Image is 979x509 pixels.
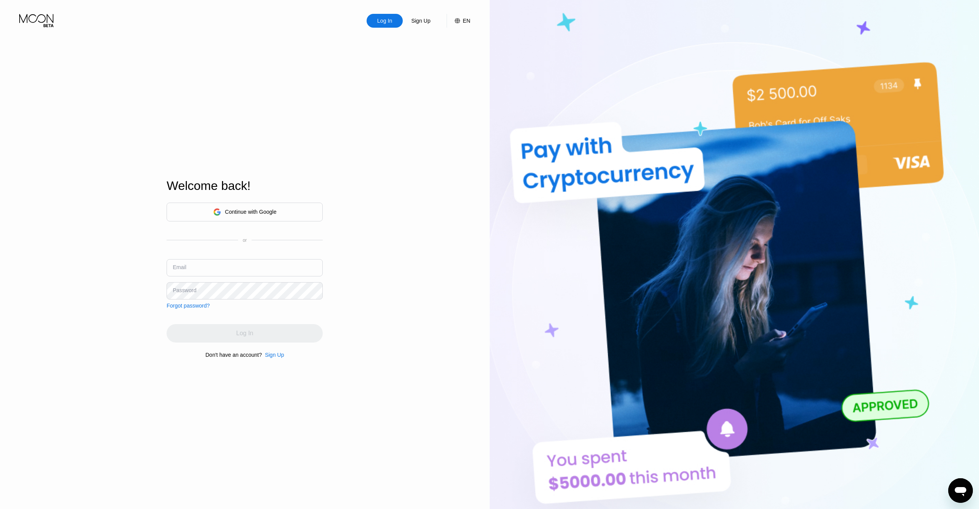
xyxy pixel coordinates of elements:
div: Continue with Google [225,209,277,215]
div: Forgot password? [167,303,210,309]
div: EN [463,18,470,24]
div: or [243,238,247,243]
div: EN [447,14,470,28]
div: Don't have an account? [205,352,262,358]
div: Welcome back! [167,179,323,193]
div: Sign Up [265,352,284,358]
div: Log In [367,14,403,28]
div: Sign Up [403,14,439,28]
div: Sign Up [262,352,284,358]
div: Continue with Google [167,203,323,221]
div: Sign Up [410,17,431,25]
div: Email [173,264,186,270]
div: Log In [377,17,393,25]
iframe: Кнопка запуска окна обмена сообщениями [948,478,973,503]
div: Password [173,287,196,293]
